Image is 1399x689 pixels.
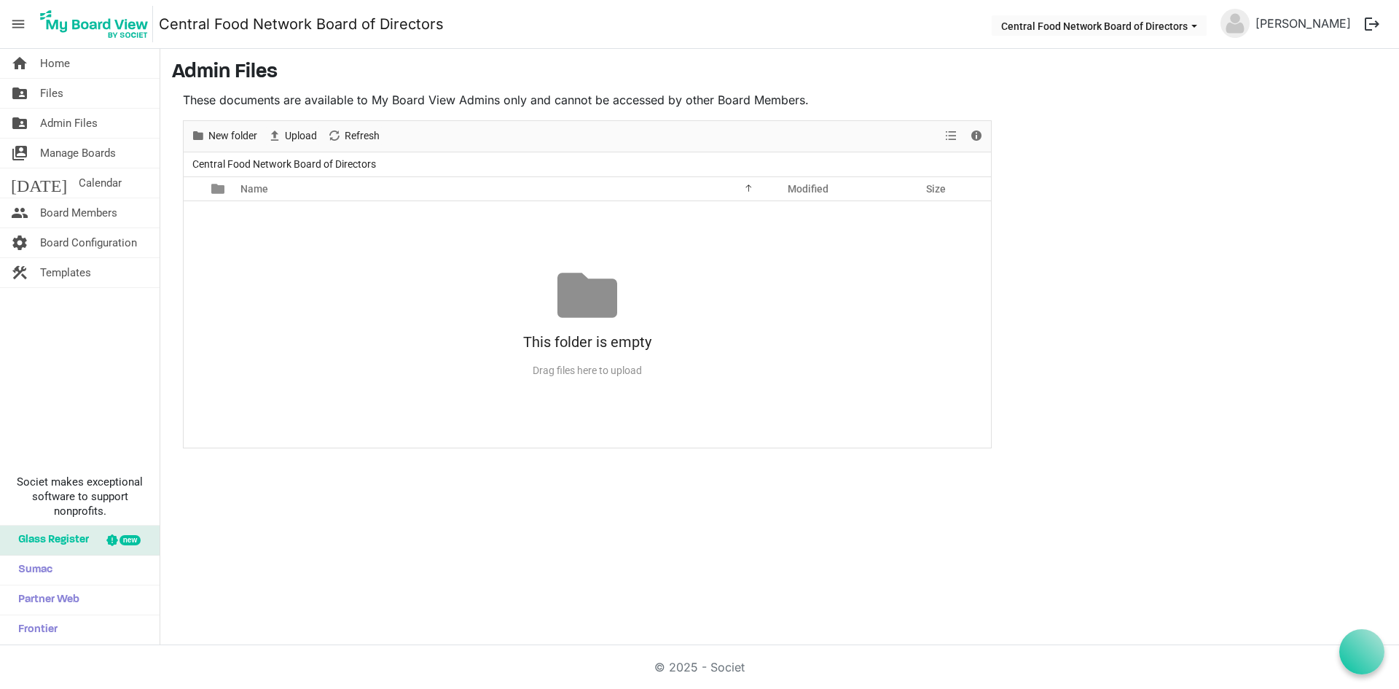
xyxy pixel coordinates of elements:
[11,79,28,108] span: folder_shared
[942,127,960,145] button: View dropdownbutton
[36,6,159,42] a: My Board View Logo
[11,168,67,198] span: [DATE]
[926,183,946,195] span: Size
[343,127,381,145] span: Refresh
[119,535,141,545] div: new
[1357,9,1387,39] button: logout
[189,127,260,145] button: New folder
[11,526,89,555] span: Glass Register
[184,325,991,359] div: This folder is empty
[11,556,52,585] span: Sumac
[964,121,989,152] div: Details
[40,139,116,168] span: Manage Boards
[265,127,320,145] button: Upload
[40,198,117,227] span: Board Members
[11,139,28,168] span: switch_account
[240,183,268,195] span: Name
[992,15,1207,36] button: Central Food Network Board of Directors dropdownbutton
[939,121,964,152] div: View
[186,121,262,152] div: New folder
[967,127,987,145] button: Details
[159,9,444,39] a: Central Food Network Board of Directors
[40,49,70,78] span: Home
[1220,9,1250,38] img: no-profile-picture.svg
[40,79,63,108] span: Files
[11,198,28,227] span: people
[184,359,991,383] div: Drag files here to upload
[207,127,259,145] span: New folder
[262,121,322,152] div: Upload
[189,155,379,174] span: Central Food Network Board of Directors
[654,660,745,674] a: © 2025 - Societ
[4,10,32,38] span: menu
[79,168,122,198] span: Calendar
[183,91,992,109] p: These documents are available to My Board View Admins only and cannot be accessed by other Board ...
[11,585,79,615] span: Partner Web
[1250,9,1357,38] a: [PERSON_NAME]
[172,61,1387,85] h3: Admin Files
[325,127,383,145] button: Refresh
[36,6,153,42] img: My Board View Logo
[40,228,137,257] span: Board Configuration
[11,258,28,287] span: construction
[11,228,28,257] span: settings
[322,121,385,152] div: Refresh
[40,258,91,287] span: Templates
[788,183,828,195] span: Modified
[283,127,318,145] span: Upload
[11,49,28,78] span: home
[40,109,98,138] span: Admin Files
[7,475,153,518] span: Societ makes exceptional software to support nonprofits.
[11,615,58,645] span: Frontier
[11,109,28,138] span: folder_shared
